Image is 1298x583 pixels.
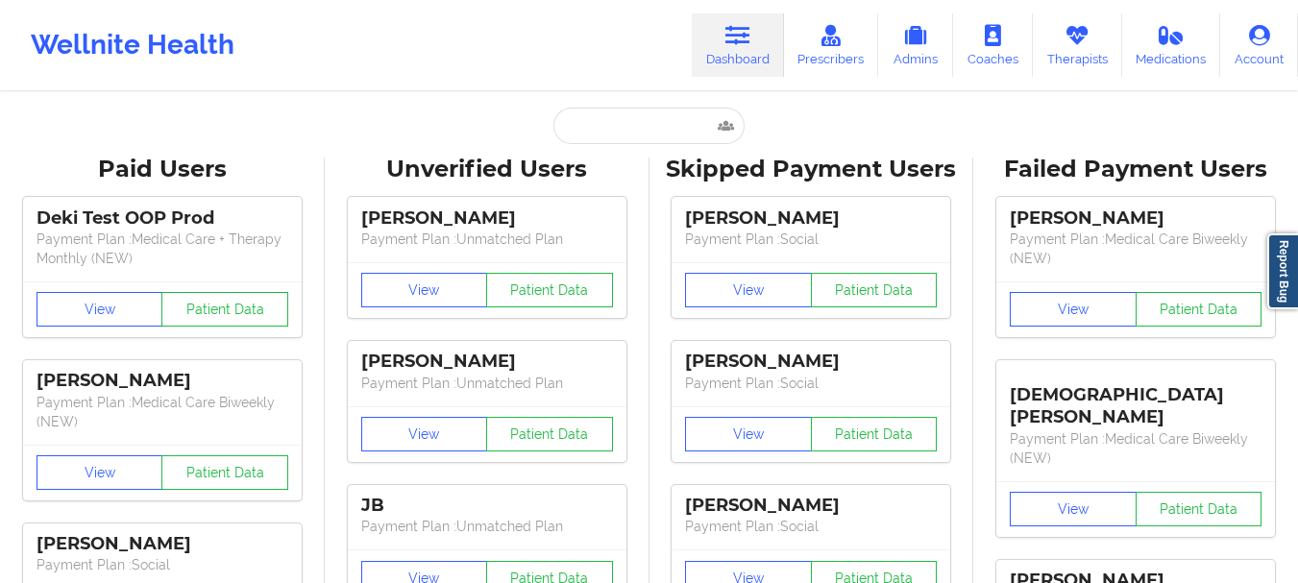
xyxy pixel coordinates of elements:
[685,495,937,517] div: [PERSON_NAME]
[1267,233,1298,309] a: Report Bug
[13,155,311,184] div: Paid Users
[361,207,613,230] div: [PERSON_NAME]
[361,417,488,451] button: View
[338,155,636,184] div: Unverified Users
[486,273,613,307] button: Patient Data
[361,495,613,517] div: JB
[987,155,1285,184] div: Failed Payment Users
[685,230,937,249] p: Payment Plan : Social
[1010,292,1137,327] button: View
[37,393,288,431] p: Payment Plan : Medical Care Biweekly (NEW)
[1136,292,1262,327] button: Patient Data
[37,533,288,555] div: [PERSON_NAME]
[1010,230,1261,268] p: Payment Plan : Medical Care Biweekly (NEW)
[161,292,288,327] button: Patient Data
[1122,13,1221,77] a: Medications
[685,207,937,230] div: [PERSON_NAME]
[685,517,937,536] p: Payment Plan : Social
[37,370,288,392] div: [PERSON_NAME]
[361,351,613,373] div: [PERSON_NAME]
[685,351,937,373] div: [PERSON_NAME]
[811,417,938,451] button: Patient Data
[692,13,784,77] a: Dashboard
[361,230,613,249] p: Payment Plan : Unmatched Plan
[1136,492,1262,526] button: Patient Data
[685,417,812,451] button: View
[361,374,613,393] p: Payment Plan : Unmatched Plan
[1220,13,1298,77] a: Account
[486,417,613,451] button: Patient Data
[37,207,288,230] div: Deki Test OOP Prod
[1010,492,1137,526] button: View
[953,13,1033,77] a: Coaches
[37,230,288,268] p: Payment Plan : Medical Care + Therapy Monthly (NEW)
[784,13,879,77] a: Prescribers
[1010,370,1261,428] div: [DEMOGRAPHIC_DATA][PERSON_NAME]
[37,555,288,574] p: Payment Plan : Social
[37,455,163,490] button: View
[1010,429,1261,468] p: Payment Plan : Medical Care Biweekly (NEW)
[161,455,288,490] button: Patient Data
[37,292,163,327] button: View
[663,155,961,184] div: Skipped Payment Users
[1010,207,1261,230] div: [PERSON_NAME]
[361,273,488,307] button: View
[685,273,812,307] button: View
[361,517,613,536] p: Payment Plan : Unmatched Plan
[1033,13,1122,77] a: Therapists
[878,13,953,77] a: Admins
[811,273,938,307] button: Patient Data
[685,374,937,393] p: Payment Plan : Social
